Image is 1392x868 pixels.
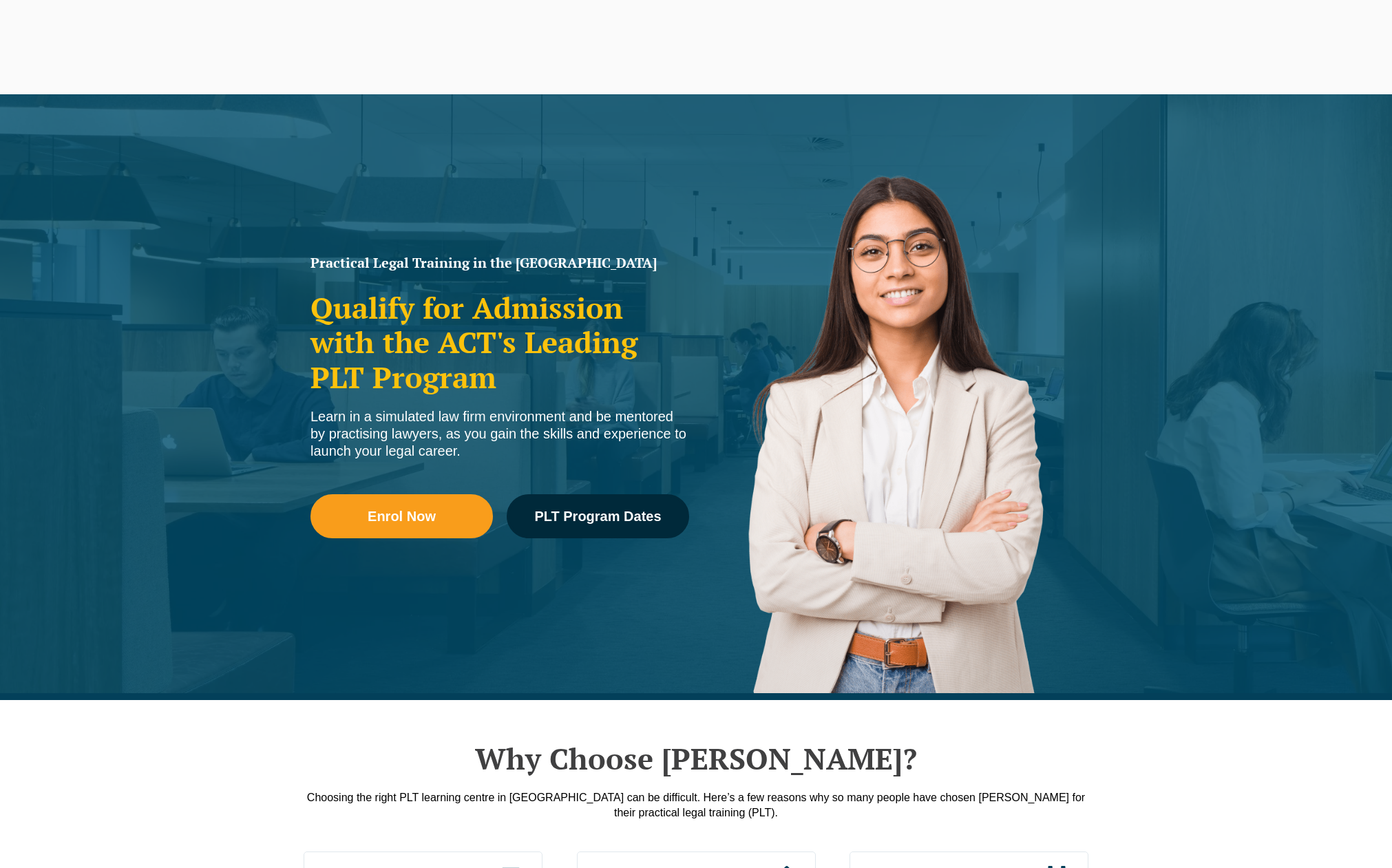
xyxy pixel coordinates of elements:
[310,290,689,394] h2: Qualify for Admission with the ACT's Leading PLT Program
[310,408,689,460] div: Learn in a simulated law firm environment and be mentored by practising lawyers, as you gain the ...
[310,256,689,270] h1: Practical Legal Training in the [GEOGRAPHIC_DATA]
[368,509,436,523] span: Enrol Now
[304,741,1088,776] h2: Why Choose [PERSON_NAME]?
[534,509,661,523] span: PLT Program Dates
[304,790,1088,821] div: Choosing the right PLT learning centre in [GEOGRAPHIC_DATA] can be difficult. Here’s a few reason...
[507,494,689,538] a: PLT Program Dates
[310,494,493,538] a: Enrol Now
